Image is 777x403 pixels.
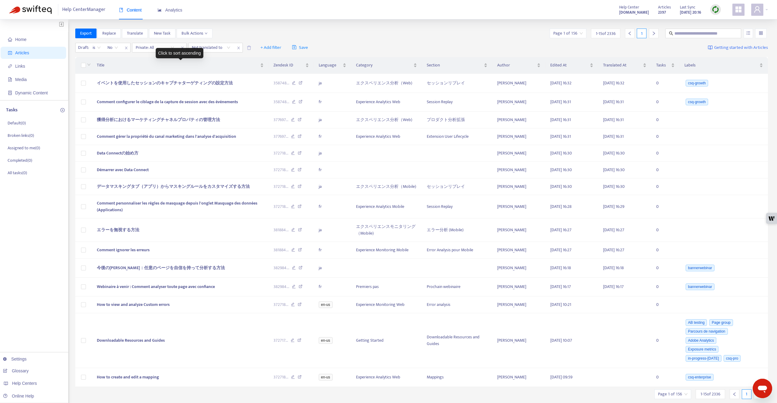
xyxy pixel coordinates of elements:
th: Author [492,57,545,74]
span: 372718 ... [273,374,288,381]
span: Save [292,44,308,51]
img: Swifteq [9,5,52,14]
img: sync.dc5367851b00ba804db3.png [712,6,719,13]
span: [DATE] 16:31 [550,116,571,123]
span: plus-circle [60,108,65,112]
span: [DATE] 16:29 [603,203,624,210]
td: [PERSON_NAME] [492,128,545,145]
a: Settings [3,357,27,361]
td: 0 [651,259,680,278]
div: 1 [742,389,752,399]
span: Tasks [656,62,670,69]
span: home [8,37,12,42]
span: csq-enterprise [686,374,714,381]
button: unordered-list [744,29,753,38]
span: Help Center [619,4,639,11]
span: csq-pro [724,355,741,362]
span: AB testing [686,319,707,326]
span: close [235,44,243,52]
span: book [119,8,123,12]
span: No [107,43,118,52]
span: Bulk Actions [182,30,208,37]
span: [DATE] 16:32 [603,80,624,86]
span: Comment configurer le ciblage de la capture de session avec des événements [97,98,238,105]
span: area-chart [158,8,162,12]
span: csq-growth [686,80,708,86]
span: 382984 ... [273,283,289,290]
th: Section [422,57,493,74]
span: 381884 ... [273,227,289,233]
th: Category [351,57,422,74]
td: Mappings [422,368,493,387]
span: [DATE] 16:28 [550,203,572,210]
span: [DATE] 16:18 [550,264,571,271]
td: セッションリプレイ [422,178,493,195]
span: [DATE] 16:32 [550,80,572,86]
span: Links [15,64,25,69]
th: Labels [680,57,768,74]
span: 獲得分析におけるマーケティングチャネルプロパティの管理方法 [97,116,220,123]
span: down [205,32,208,35]
td: エクスペリエンスモニタリング（Mobile) [351,218,422,242]
span: [DATE] 10:07 [550,337,572,344]
span: down [87,63,91,66]
td: Experience Analytics Web [351,128,422,145]
td: fr [314,93,351,112]
span: 358748 ... [273,80,289,86]
p: Default ( 0 ) [8,120,26,126]
span: イベントを使用したセッションのキャプチャターゲティングの設定方法 [97,80,233,86]
p: Broken links ( 0 ) [8,132,34,139]
span: link [8,64,12,68]
a: [DOMAIN_NAME] [619,9,649,16]
th: Tasks [651,57,680,74]
td: Extension User Lifecycle [422,128,493,145]
span: [DATE] 09:59 [550,374,572,381]
td: Premiers pas [351,278,422,297]
td: ja [314,145,351,162]
span: Help Centers [12,381,37,386]
span: [DATE] 16:27 [550,246,572,253]
span: 372718 ... [273,150,288,157]
span: Export [80,30,92,37]
td: [PERSON_NAME] [492,368,545,387]
td: Prochain webinaire [422,278,493,297]
span: Content [119,8,142,12]
span: [DATE] 16:31 [603,98,624,105]
span: close [122,44,130,52]
td: Downloadable Resources and Guides [422,313,493,368]
td: [PERSON_NAME] [492,296,545,313]
th: Zendesk ID [269,57,314,74]
td: [PERSON_NAME] [492,195,545,218]
td: 0 [651,218,680,242]
span: [DATE] 16:30 [603,150,625,157]
span: New Task [154,30,171,37]
button: New Task [149,29,175,38]
td: Experience Monitoring Mobile [351,242,422,259]
th: Title [92,57,269,74]
a: Online Help [3,394,34,398]
td: エクスペリエンス分析（Web) [351,74,422,93]
iframe: Button to launch messaging window [753,379,772,398]
td: Experience Analytics Web [351,93,422,112]
p: Tasks [6,107,18,114]
span: 372718 ... [273,203,288,210]
td: エラー分析 (Mobile) [422,218,493,242]
span: Analytics [158,8,182,12]
td: Session Replay [422,195,493,218]
span: How to view and analyze Custom errors [97,301,170,308]
span: [DATE] 16:31 [550,133,571,140]
td: ja [314,259,351,278]
span: user [754,6,761,13]
span: file-image [8,77,12,82]
td: セッションリプレイ [422,74,493,93]
td: エクスペリエンス分析（Mobile) [351,178,422,195]
td: 0 [651,74,680,93]
span: Articles [15,50,29,55]
span: search [669,31,673,36]
td: Session Replay [422,93,493,112]
td: Getting Started [351,313,422,368]
span: in-progress-[DATE] [686,355,721,362]
span: delete [247,46,251,50]
td: 0 [651,242,680,259]
span: Getting started with Articles [714,44,768,51]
